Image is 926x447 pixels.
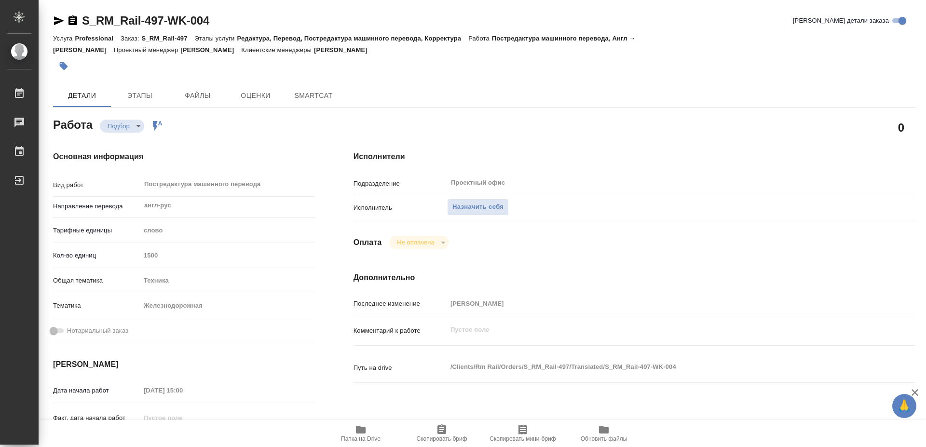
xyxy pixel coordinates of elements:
[892,394,916,418] button: 🙏
[67,15,79,27] button: Скопировать ссылку
[354,272,915,284] h4: Дополнительно
[53,301,140,311] p: Тематика
[140,383,225,397] input: Пустое поле
[53,180,140,190] p: Вид работ
[67,326,128,336] span: Нотариальный заказ
[195,35,237,42] p: Этапы услуги
[898,119,904,135] h2: 0
[447,297,869,311] input: Пустое поле
[53,359,315,370] h4: [PERSON_NAME]
[180,46,241,54] p: [PERSON_NAME]
[354,237,382,248] h4: Оплата
[105,122,133,130] button: Подбор
[121,35,141,42] p: Заказ:
[341,435,381,442] span: Папка на Drive
[354,299,447,309] p: Последнее изменение
[53,251,140,260] p: Кол-во единиц
[117,90,163,102] span: Этапы
[563,420,644,447] button: Обновить файлы
[232,90,279,102] span: Оценки
[142,35,195,42] p: S_RM_Rail-497
[354,363,447,373] p: Путь на drive
[140,298,315,314] div: Железнодорожная
[241,46,314,54] p: Клиентские менеджеры
[452,202,504,213] span: Назначить себя
[447,359,869,375] textarea: /Clients/Rm Rail/Orders/S_RM_Rail-497/Translated/S_RM_Rail-497-WK-004
[140,411,225,425] input: Пустое поле
[389,236,449,249] div: Подбор
[354,179,447,189] p: Подразделение
[53,413,140,423] p: Факт. дата начала работ
[53,226,140,235] p: Тарифные единицы
[53,115,93,133] h2: Работа
[354,203,447,213] p: Исполнитель
[53,15,65,27] button: Скопировать ссылку для ЯМессенджера
[401,420,482,447] button: Скопировать бриф
[114,46,180,54] p: Проектный менеджер
[581,435,627,442] span: Обновить файлы
[82,14,209,27] a: S_RM_Rail-497-WK-004
[53,386,140,395] p: Дата начала работ
[53,55,74,77] button: Добавить тэг
[290,90,337,102] span: SmartCat
[320,420,401,447] button: Папка на Drive
[75,35,121,42] p: Professional
[447,199,509,216] button: Назначить себя
[140,222,315,239] div: слово
[416,435,467,442] span: Скопировать бриф
[490,435,556,442] span: Скопировать мини-бриф
[354,326,447,336] p: Комментарий к работе
[53,276,140,285] p: Общая тематика
[59,90,105,102] span: Детали
[53,35,75,42] p: Услуга
[140,272,315,289] div: Техника
[314,46,375,54] p: [PERSON_NAME]
[140,248,315,262] input: Пустое поле
[354,151,915,163] h4: Исполнители
[53,151,315,163] h4: Основная информация
[237,35,468,42] p: Редактура, Перевод, Постредактура машинного перевода, Корректура
[394,238,437,246] button: Не оплачена
[100,120,144,133] div: Подбор
[175,90,221,102] span: Файлы
[793,16,889,26] span: [PERSON_NAME] детали заказа
[468,35,492,42] p: Работа
[482,420,563,447] button: Скопировать мини-бриф
[896,396,912,416] span: 🙏
[53,202,140,211] p: Направление перевода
